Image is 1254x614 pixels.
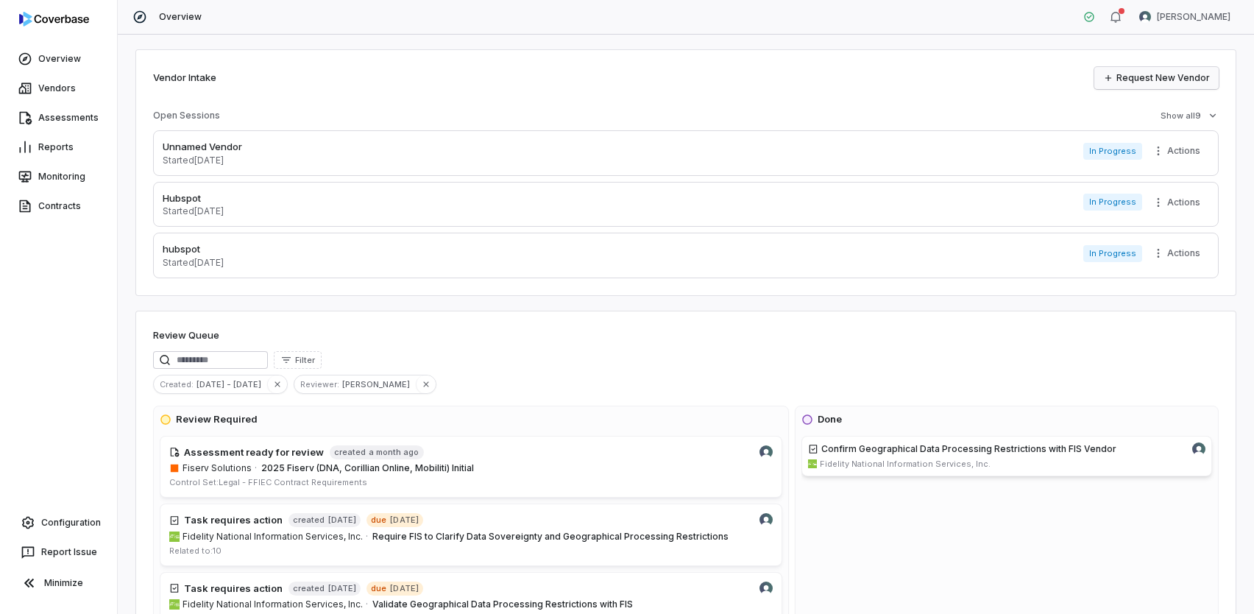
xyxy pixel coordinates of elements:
[293,583,325,594] span: created
[1094,67,1219,89] a: Request New Vendor
[820,459,991,470] span: Fidelity National Information Services, Inc.
[183,462,252,474] span: Fiserv Solutions
[327,515,356,526] span: [DATE]
[1192,442,1205,456] img: Danny Higdon avatar
[153,130,1219,176] a: Unnamed VendorStarted[DATE]In ProgressMore actions
[3,134,114,160] a: Reports
[19,12,89,27] img: logo-D7KZi-bG.svg
[334,447,366,458] span: created
[274,351,322,369] button: Filter
[153,328,219,343] h1: Review Queue
[1083,143,1142,160] span: In Progress
[169,477,367,487] span: Control Set: Legal - FFIEC Contract Requirements
[6,539,111,565] button: Report Issue
[163,155,242,166] p: Started [DATE]
[821,443,1116,454] span: Confirm Geographical Data Processing Restrictions with FIS Vendor
[1130,6,1239,28] button: Danny Higdon avatar[PERSON_NAME]
[372,531,729,542] span: Require FIS to Clarify Data Sovereignty and Geographical Processing Restrictions
[160,504,782,566] a: Danny Higdon avatarTask requires actioncreated[DATE]due[DATE]fisglobal.comFidelity National Infor...
[3,46,114,72] a: Overview
[369,447,419,458] span: a month ago
[6,509,111,536] a: Configuration
[371,515,386,526] span: due
[1156,102,1223,129] button: Show all9
[169,546,222,556] span: Related to: 10
[153,71,216,85] h2: Vendor Intake
[153,110,220,121] h3: Open Sessions
[371,583,386,594] span: due
[294,378,342,391] span: Reviewer :
[293,515,325,526] span: created
[154,378,196,391] span: Created :
[183,531,363,543] span: Fidelity National Information Services, Inc.
[327,583,356,594] span: [DATE]
[801,436,1212,476] a: Confirm Geographical Data Processing Restrictions with FIS VendorDanny Higdon avatarfisglobal.com...
[163,191,224,206] p: Hubspot
[163,140,242,155] p: Unnamed Vendor
[389,515,418,526] span: [DATE]
[176,412,258,427] h3: Review Required
[196,378,267,391] span: [DATE] - [DATE]
[372,599,633,610] span: Validate Geographical Data Processing Restrictions with FIS
[759,582,773,595] img: Danny Higdon avatar
[1148,140,1209,162] button: More actions
[163,257,224,269] p: Started [DATE]
[184,582,283,596] h4: Task requires action
[184,445,324,460] h4: Assessment ready for review
[3,193,114,219] a: Contracts
[3,105,114,131] a: Assessments
[759,445,773,459] img: Danny Higdon avatar
[3,163,114,190] a: Monitoring
[818,412,842,427] h3: Done
[342,378,416,391] span: [PERSON_NAME]
[183,599,363,610] span: Fidelity National Information Services, Inc.
[1139,11,1151,23] img: Danny Higdon avatar
[1148,191,1209,214] button: More actions
[366,531,368,543] span: ·
[261,462,474,473] span: 2025 Fiserv (DNA, Corillian Online, Mobiliti) Initial
[163,205,224,217] p: Started [DATE]
[1148,242,1209,264] button: More actions
[1083,245,1142,262] span: In Progress
[255,462,257,474] span: ·
[366,599,368,610] span: ·
[163,242,224,257] p: hubspot
[389,583,418,594] span: [DATE]
[153,182,1219,227] a: HubspotStarted[DATE]In ProgressMore actions
[759,513,773,526] img: Danny Higdon avatar
[159,11,202,23] span: Overview
[6,568,111,598] button: Minimize
[1083,194,1142,211] span: In Progress
[1157,11,1230,23] span: [PERSON_NAME]
[160,436,782,498] a: Danny Higdon avatarAssessment ready for reviewcreateda month agofiserv.com/en.htmlFiserv Solution...
[153,233,1219,278] a: hubspotStarted[DATE]In ProgressMore actions
[184,513,283,528] h4: Task requires action
[295,355,315,366] span: Filter
[3,75,114,102] a: Vendors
